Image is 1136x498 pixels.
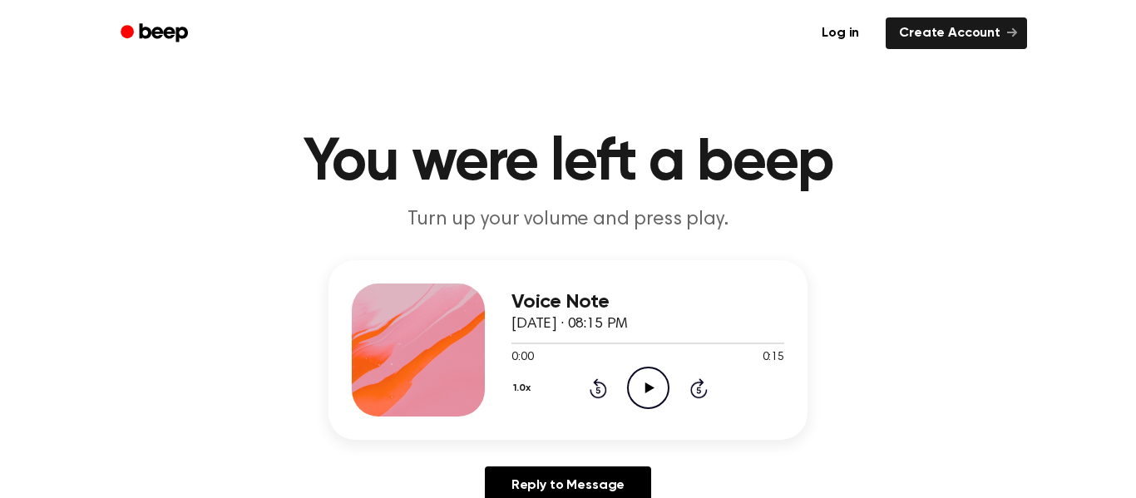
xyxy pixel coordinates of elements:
button: 1.0x [511,374,536,402]
a: Create Account [886,17,1027,49]
span: 0:00 [511,349,533,367]
span: 0:15 [763,349,784,367]
h3: Voice Note [511,291,784,313]
p: Turn up your volume and press play. [249,206,887,234]
a: Log in [805,14,876,52]
span: [DATE] · 08:15 PM [511,317,628,332]
h1: You were left a beep [142,133,994,193]
a: Beep [109,17,203,50]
